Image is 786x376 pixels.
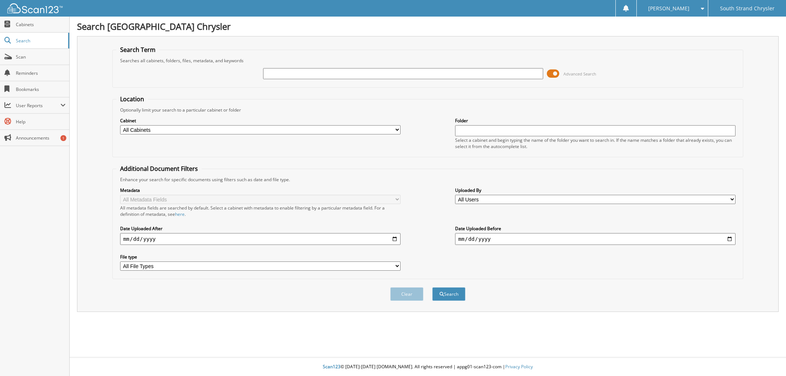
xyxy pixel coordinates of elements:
button: Clear [390,287,423,301]
span: Reminders [16,70,66,76]
div: Optionally limit your search to a particular cabinet or folder [116,107,739,113]
a: here [175,211,185,217]
label: Uploaded By [455,187,735,193]
span: Advanced Search [563,71,596,77]
iframe: Chat Widget [749,341,786,376]
div: Enhance your search for specific documents using filters such as date and file type. [116,176,739,183]
label: Date Uploaded Before [455,225,735,232]
span: Bookmarks [16,86,66,92]
span: Scan [16,54,66,60]
input: start [120,233,400,245]
label: Cabinet [120,117,400,124]
label: Metadata [120,187,400,193]
span: Help [16,119,66,125]
input: end [455,233,735,245]
div: © [DATE]-[DATE] [DOMAIN_NAME]. All rights reserved | appg01-scan123-com | [70,358,786,376]
span: Search [16,38,64,44]
a: Privacy Policy [505,363,533,370]
span: Scan123 [323,363,340,370]
div: 1 [60,135,66,141]
img: scan123-logo-white.svg [7,3,63,13]
label: Folder [455,117,735,124]
span: Announcements [16,135,66,141]
legend: Location [116,95,148,103]
div: All metadata fields are searched by default. Select a cabinet with metadata to enable filtering b... [120,205,400,217]
button: Search [432,287,465,301]
span: South Strand Chrysler [720,6,775,11]
span: [PERSON_NAME] [648,6,689,11]
legend: Additional Document Filters [116,165,202,173]
label: Date Uploaded After [120,225,400,232]
div: Select a cabinet and begin typing the name of the folder you want to search in. If the name match... [455,137,735,150]
div: Searches all cabinets, folders, files, metadata, and keywords [116,57,739,64]
legend: Search Term [116,46,159,54]
span: Cabinets [16,21,66,28]
span: User Reports [16,102,60,109]
h1: Search [GEOGRAPHIC_DATA] Chrysler [77,20,779,32]
label: File type [120,254,400,260]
